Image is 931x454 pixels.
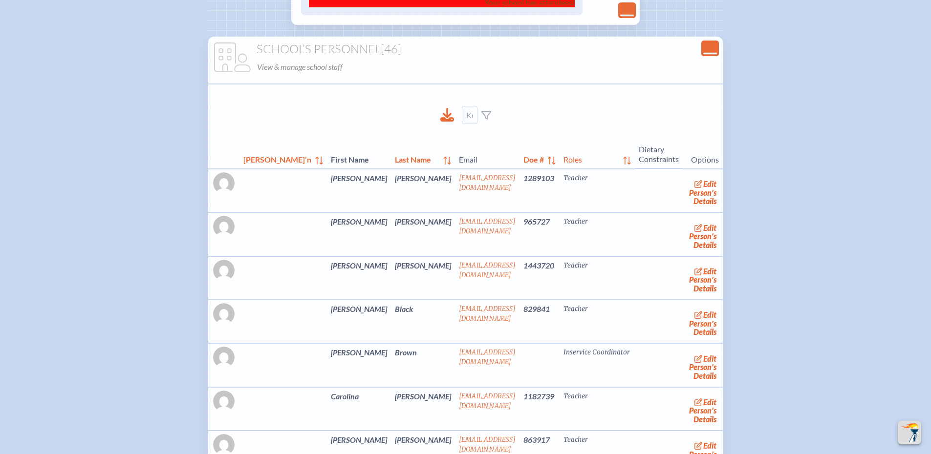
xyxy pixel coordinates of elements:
span: edit [703,267,716,276]
span: Roles [563,153,619,165]
span: edit [703,397,716,407]
a: [EMAIL_ADDRESS][DOMAIN_NAME] [459,435,516,454]
span: Options [687,153,719,165]
a: editPerson’s Details [687,177,719,208]
a: [EMAIL_ADDRESS][DOMAIN_NAME] [459,392,516,410]
img: Gravatar [213,391,235,412]
span: [46] [381,41,401,56]
img: Gravatar [213,347,235,368]
span: [PERSON_NAME]’n [243,153,311,165]
td: Teacher [560,256,635,300]
span: edit [703,441,716,450]
span: Email [459,153,516,165]
a: editPerson’s Details [687,351,719,382]
td: 1182739 [520,387,560,431]
td: Teacher [560,212,635,256]
td: 1289103 [520,169,560,212]
span: edit [703,354,716,363]
p: View & manage school staff [257,60,717,74]
td: [PERSON_NAME] [327,343,391,387]
td: Carolina [327,387,391,431]
h1: School’s Personnel [212,42,719,56]
a: editPerson’s Details [687,308,719,339]
a: editPerson’s Details [687,395,719,426]
input: Keyword Filter [462,106,477,124]
span: edit [703,310,716,319]
td: Teacher [560,300,635,343]
td: [PERSON_NAME] [327,256,391,300]
td: [PERSON_NAME] [391,212,455,256]
img: Gravatar [213,172,235,194]
td: Inservice Coordinator [560,343,635,387]
a: [EMAIL_ADDRESS][DOMAIN_NAME] [459,217,516,235]
span: Doe # [523,153,544,165]
td: [PERSON_NAME] [391,387,455,431]
div: Download to CSV [440,108,454,122]
td: Teacher [560,169,635,212]
td: Black [391,300,455,343]
img: Gravatar [213,260,235,281]
td: [PERSON_NAME] [391,256,455,300]
td: Brown [391,343,455,387]
img: Gravatar [213,303,235,325]
td: 1443720 [520,256,560,300]
span: First Name [331,153,387,165]
a: editPerson’s Details [687,265,719,295]
td: [PERSON_NAME] [327,300,391,343]
span: edit [703,223,716,232]
a: [EMAIL_ADDRESS][DOMAIN_NAME] [459,348,516,366]
span: Dietary Constraints [639,143,679,164]
a: editPerson’s Details [687,221,719,251]
td: [PERSON_NAME] [391,169,455,212]
a: [EMAIL_ADDRESS][DOMAIN_NAME] [459,305,516,323]
td: Teacher [560,387,635,431]
img: Gravatar [213,216,235,237]
button: Scroll Top [898,421,921,444]
img: To the top [900,423,919,442]
span: edit [703,179,716,188]
td: 965727 [520,212,560,256]
a: [EMAIL_ADDRESS][DOMAIN_NAME] [459,174,516,192]
span: Last Name [395,153,439,165]
td: [PERSON_NAME] [327,212,391,256]
a: [EMAIL_ADDRESS][DOMAIN_NAME] [459,261,516,279]
td: 829841 [520,300,560,343]
td: [PERSON_NAME] [327,169,391,212]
